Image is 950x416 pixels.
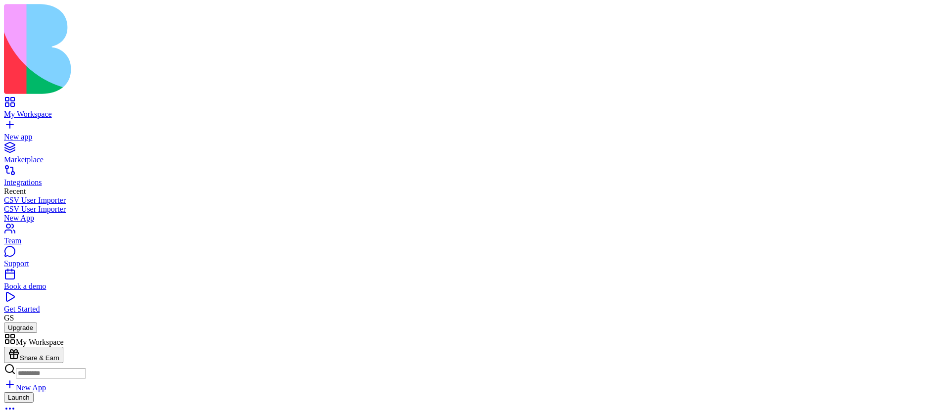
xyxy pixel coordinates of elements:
a: Upgrade [4,323,37,331]
a: Support [4,250,946,268]
div: Marketplace [4,155,946,164]
a: New app [4,124,946,141]
a: CSV User Importer [4,196,946,205]
a: Book a demo [4,273,946,291]
div: My Workspace [4,110,946,119]
span: Share & Earn [20,354,59,362]
div: Book a demo [4,282,946,291]
a: Marketplace [4,146,946,164]
a: New App [4,383,46,392]
span: Recent [4,187,26,195]
button: Share & Earn [4,347,63,363]
a: Integrations [4,169,946,187]
a: My Workspace [4,101,946,119]
button: Launch [4,392,34,403]
a: Team [4,228,946,245]
a: CSV User Importer [4,205,946,214]
a: Get Started [4,296,946,314]
img: logo [4,4,402,94]
div: Get Started [4,305,946,314]
span: My Workspace [16,338,64,346]
button: Upgrade [4,323,37,333]
span: GS [4,314,14,322]
div: Team [4,236,946,245]
div: Integrations [4,178,946,187]
a: New App [4,214,946,223]
div: Support [4,259,946,268]
div: New app [4,133,946,141]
